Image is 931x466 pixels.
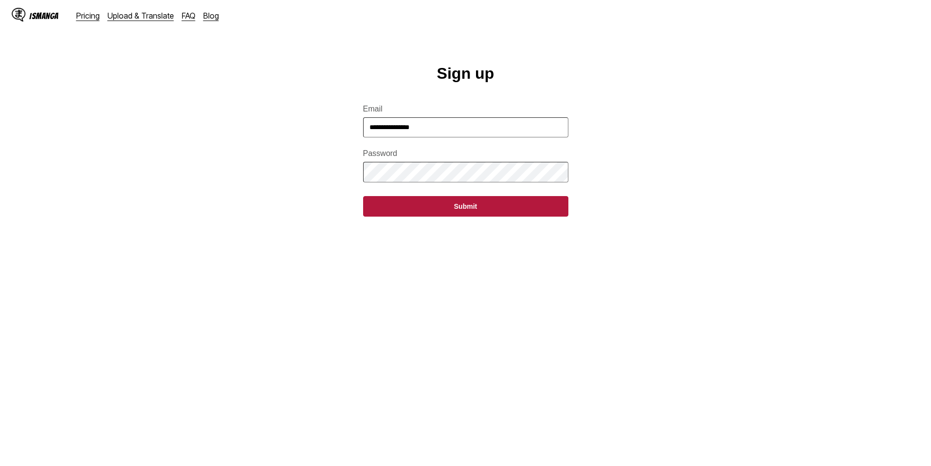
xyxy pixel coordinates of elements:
button: Submit [363,196,568,217]
a: FAQ [182,11,195,21]
h1: Sign up [437,65,494,83]
div: IsManga [29,11,59,21]
label: Email [363,105,568,113]
a: IsManga LogoIsManga [12,8,76,23]
a: Blog [203,11,219,21]
img: IsManga Logo [12,8,25,22]
a: Pricing [76,11,100,21]
label: Password [363,149,568,158]
a: Upload & Translate [108,11,174,21]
